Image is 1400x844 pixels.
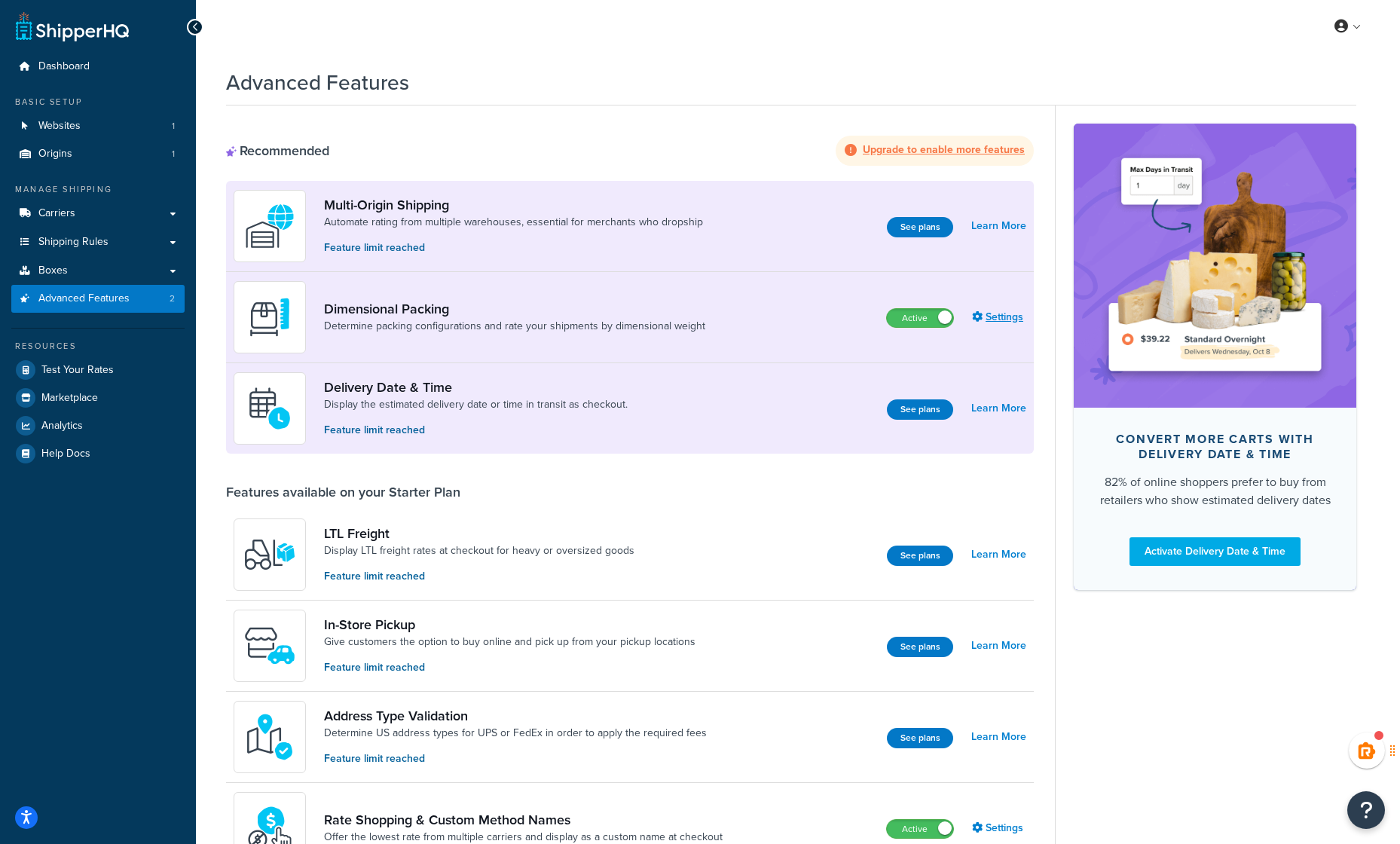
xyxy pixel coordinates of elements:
img: wfgcfpwTIucLEAAAAASUVORK5CYII= [243,619,296,672]
a: Help Docs [11,440,185,467]
img: gfkeb5ejjkALwAAAABJRU5ErkJggg== [243,382,296,435]
a: Learn More [971,726,1026,748]
label: Active [887,309,953,327]
a: Shipping Rules [11,228,185,256]
a: Delivery Date & Time [324,379,628,396]
a: Websites1 [11,112,185,140]
span: Help Docs [41,448,90,460]
span: Shipping Rules [38,236,109,249]
button: See plans [887,399,953,420]
span: Dashboard [38,60,90,73]
span: Origins [38,148,72,161]
a: Rate Shopping & Custom Method Names [324,812,723,828]
span: 1 [172,120,175,133]
button: See plans [887,728,953,748]
img: y79ZsPf0fXUFUhFXDzUgf+ktZg5F2+ohG75+v3d2s1D9TjoU8PiyCIluIjV41seZevKCRuEjTPPOKHJsQcmKCXGdfprl3L4q7... [243,528,296,581]
li: Advanced Features [11,285,185,313]
a: Give customers the option to buy online and pick up from your pickup locations [324,635,695,650]
a: Origins1 [11,140,185,168]
a: Settings [972,307,1026,328]
a: Test Your Rates [11,356,185,384]
a: In-Store Pickup [324,616,695,633]
a: Learn More [971,635,1026,656]
a: Display the estimated delivery date or time in transit as checkout. [324,397,628,412]
a: Settings [972,818,1026,839]
h1: Advanced Features [226,68,409,97]
button: See plans [887,637,953,657]
a: Dimensional Packing [324,301,705,317]
div: 82% of online shoppers prefer to buy from retailers who show estimated delivery dates [1098,473,1332,509]
span: Analytics [41,420,83,433]
span: Marketplace [41,392,98,405]
a: Determine packing configurations and rate your shipments by dimensional weight [324,319,705,334]
strong: Upgrade to enable more features [863,142,1025,157]
span: Carriers [38,207,75,220]
span: Websites [38,120,81,133]
p: Feature limit reached [324,568,634,585]
div: Convert more carts with delivery date & time [1098,432,1332,462]
a: Boxes [11,257,185,285]
div: Recommended [226,142,329,159]
a: Carriers [11,200,185,228]
img: DTVBYsAAAAAASUVORK5CYII= [243,291,296,344]
div: Resources [11,340,185,353]
button: See plans [887,546,953,566]
a: Analytics [11,412,185,439]
img: kIG8fy0lQAAAABJRU5ErkJggg== [243,711,296,763]
span: Advanced Features [38,292,130,305]
a: Display LTL freight rates at checkout for heavy or oversized goods [324,543,634,558]
button: Open Resource Center [1347,791,1385,829]
a: Learn More [971,216,1026,237]
span: Boxes [38,265,68,277]
p: Feature limit reached [324,240,703,256]
a: Marketplace [11,384,185,411]
span: Test Your Rates [41,364,114,377]
a: Automate rating from multiple warehouses, essential for merchants who dropship [324,215,703,230]
a: LTL Freight [324,525,634,542]
a: Learn More [971,398,1026,419]
img: feature-image-ddt-36eae7f7280da8017bfb280eaccd9c446f90b1fe08728e4019434db127062ab4.png [1096,146,1334,384]
label: Active [887,820,953,838]
a: Address Type Validation [324,708,707,724]
a: Advanced Features2 [11,285,185,313]
a: Activate Delivery Date & Time [1129,537,1301,566]
li: Origins [11,140,185,168]
div: Basic Setup [11,96,185,109]
a: Determine US address types for UPS or FedEx in order to apply the required fees [324,726,707,741]
li: Websites [11,112,185,140]
a: Dashboard [11,53,185,81]
a: Learn More [971,544,1026,565]
span: 1 [172,148,175,161]
p: Feature limit reached [324,659,695,676]
p: Feature limit reached [324,751,707,767]
span: 2 [170,292,175,305]
button: See plans [887,217,953,237]
div: Features available on your Starter Plan [226,484,460,500]
a: Multi-Origin Shipping [324,197,703,213]
img: WatD5o0RtDAAAAAElFTkSuQmCC [243,200,296,252]
div: Manage Shipping [11,183,185,196]
p: Feature limit reached [324,422,628,439]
